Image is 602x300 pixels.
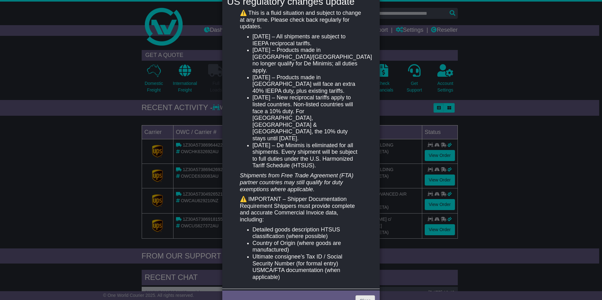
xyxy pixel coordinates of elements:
[240,10,362,30] p: ⚠️ This is a fluid situation and subject to change at any time. Please check back regularly for u...
[240,172,354,192] em: Shipments from Free Trade Agreement (FTA) partner countries may still qualify for duty exemptions...
[253,47,362,74] li: [DATE] – Products made in [GEOGRAPHIC_DATA]/[GEOGRAPHIC_DATA] no longer qualify for De Minimis; a...
[253,94,362,142] li: [DATE] – New reciprocal tariffs apply to listed countries. Non-listed countries will face a 10% d...
[240,196,362,223] p: ⚠️ IMPORTANT – Shipper Documentation Requirement Shippers must provide complete and accurate Comm...
[253,240,362,253] li: Country of Origin (where goods are manufactured)
[253,74,362,95] li: [DATE] – Products made in [GEOGRAPHIC_DATA] will face an extra 40% IEEPA duty, plus existing tari...
[253,253,362,281] li: Ultimate consignee’s Tax ID / Social Security Number (for formal entry) USMCA/FTA documentation (...
[253,142,362,169] li: [DATE] – De Minimis is eliminated for all shipments. Every shipment will be subject to full dutie...
[253,33,362,47] li: [DATE] – All shipments are subject to IEEPA reciprocal tariffs.
[253,226,362,240] li: Detailed goods description HTSUS classification (where possible)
